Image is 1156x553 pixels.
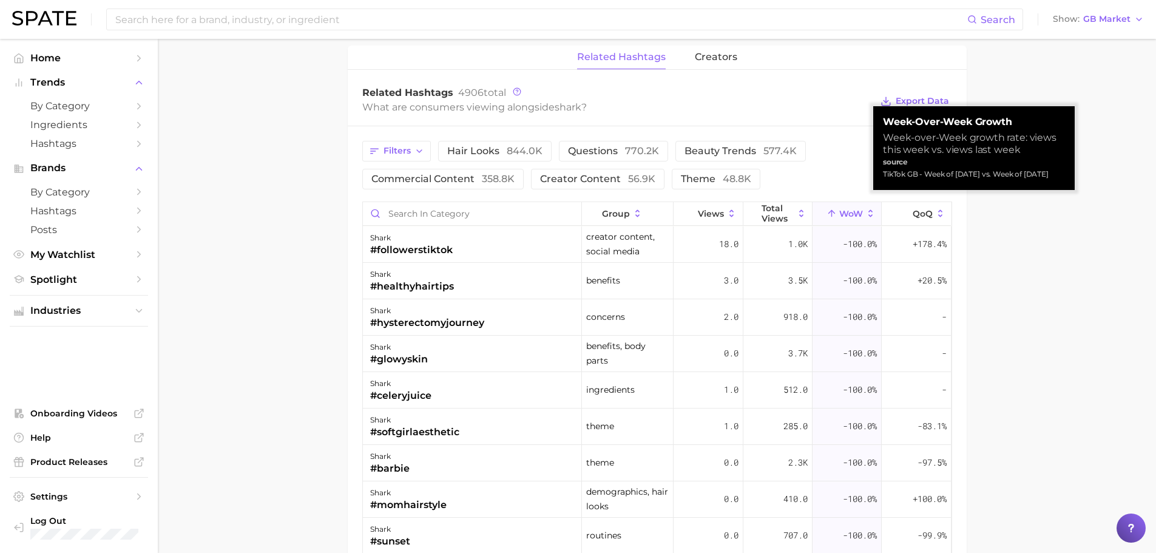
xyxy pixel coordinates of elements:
div: #glowyskin [370,352,428,367]
span: -100.0% [843,455,877,470]
span: theme [586,419,614,433]
span: Filters [384,146,411,156]
button: ShowGB Market [1050,12,1147,27]
span: - [942,310,947,324]
button: Total Views [743,202,813,226]
span: Ingredients [30,119,127,131]
span: Trends [30,77,127,88]
span: 358.8k [482,173,515,185]
span: Onboarding Videos [30,408,127,419]
span: hair looks [447,146,543,156]
span: -99.9% [918,528,947,543]
input: Search in category [363,202,581,225]
span: Related Hashtags [362,87,453,98]
div: TikTok GB - Week of [DATE] vs. Week of [DATE] [883,168,1065,180]
span: 844.0k [507,145,543,157]
button: Filters [362,141,431,161]
span: -100.0% [843,382,877,397]
span: total [458,87,506,98]
a: by Category [10,97,148,115]
span: creator content [540,174,655,184]
span: Search [981,14,1015,25]
span: 918.0 [783,310,808,324]
span: creators [695,52,737,63]
span: 2.0 [724,310,739,324]
span: 1.0 [724,382,739,397]
span: Product Releases [30,456,127,467]
a: Posts [10,220,148,239]
span: 1.0 [724,419,739,433]
div: #healthyhairtips [370,279,454,294]
div: shark [370,304,484,318]
span: Home [30,52,127,64]
button: Export Data [877,93,952,110]
span: demographics, hair looks [586,484,669,514]
span: benefits [586,273,620,288]
button: Brands [10,159,148,177]
button: shark#glowyskinbenefits, body parts0.03.7k-100.0%- [363,336,952,372]
span: 0.0 [724,455,739,470]
div: shark [370,486,447,500]
div: #followerstiktok [370,243,453,257]
span: 577.4k [763,145,797,157]
span: Posts [30,224,127,236]
span: -100.0% [843,528,877,543]
span: benefits, body parts [586,339,669,368]
span: ingredients [586,382,635,397]
span: Views [698,209,724,219]
button: group [582,202,674,226]
span: commercial content [371,174,515,184]
span: Hashtags [30,205,127,217]
div: shark [370,376,431,391]
button: shark#softgirlaesthetictheme1.0285.0-100.0%-83.1% [363,409,952,445]
a: Hashtags [10,202,148,220]
a: Log out. Currently logged in with e-mail pryan@sharkninja.com. [10,512,148,543]
span: group [602,209,630,219]
span: 707.0 [783,528,808,543]
span: questions [568,146,659,156]
div: shark [370,231,453,245]
span: theme [681,174,751,184]
span: 3.0 [724,273,739,288]
span: Settings [30,491,127,502]
span: Industries [30,305,127,316]
button: Trends [10,73,148,92]
button: shark#celeryjuiceingredients1.0512.0-100.0%- [363,372,952,409]
span: Total Views [762,203,794,223]
img: SPATE [12,11,76,25]
span: -83.1% [918,419,947,433]
span: -100.0% [843,492,877,506]
span: +178.4% [913,237,947,251]
span: Help [30,432,127,443]
button: shark#hysterectomyjourneyconcerns2.0918.0-100.0%- [363,299,952,336]
span: 0.0 [724,528,739,543]
button: Industries [10,302,148,320]
span: 48.8k [723,173,751,185]
span: 2.3k [788,455,808,470]
div: #softgirlaesthetic [370,425,459,439]
span: 0.0 [724,346,739,361]
button: shark#followerstiktokcreator content, social media18.01.0k-100.0%+178.4% [363,226,952,263]
span: WoW [839,209,863,219]
button: WoW [813,202,882,226]
span: 4906 [458,87,484,98]
span: creator content, social media [586,229,669,259]
span: -100.0% [843,310,877,324]
div: shark [370,340,428,355]
span: related hashtags [577,52,666,63]
span: -100.0% [843,419,877,433]
button: shark#barbietheme0.02.3k-100.0%-97.5% [363,445,952,481]
strong: Week-Over-Week Growth [883,116,1065,128]
div: #momhairstyle [370,498,447,512]
span: Hashtags [30,138,127,149]
span: 410.0 [783,492,808,506]
span: 285.0 [783,419,808,433]
span: theme [586,455,614,470]
span: 3.5k [788,273,808,288]
a: Settings [10,487,148,506]
span: by Category [30,100,127,112]
button: shark#healthyhairtipsbenefits3.03.5k-100.0%+20.5% [363,263,952,299]
span: +20.5% [918,273,947,288]
span: beauty trends [684,146,797,156]
span: shark [555,101,581,113]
